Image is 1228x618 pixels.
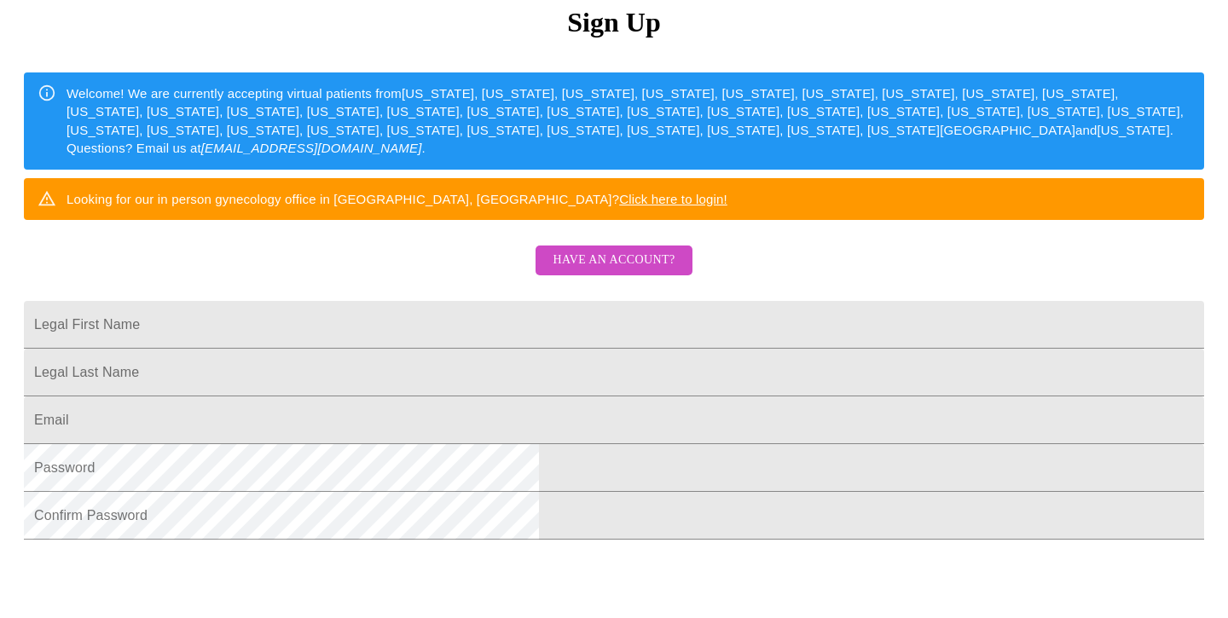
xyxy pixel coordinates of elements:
[24,548,283,615] iframe: reCAPTCHA
[24,7,1204,38] h3: Sign Up
[553,250,675,271] span: Have an account?
[619,192,727,206] a: Click here to login!
[67,183,727,215] div: Looking for our in person gynecology office in [GEOGRAPHIC_DATA], [GEOGRAPHIC_DATA]?
[67,78,1190,165] div: Welcome! We are currently accepting virtual patients from [US_STATE], [US_STATE], [US_STATE], [US...
[536,245,692,275] button: Have an account?
[201,141,422,155] em: [EMAIL_ADDRESS][DOMAIN_NAME]
[531,264,696,279] a: Have an account?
